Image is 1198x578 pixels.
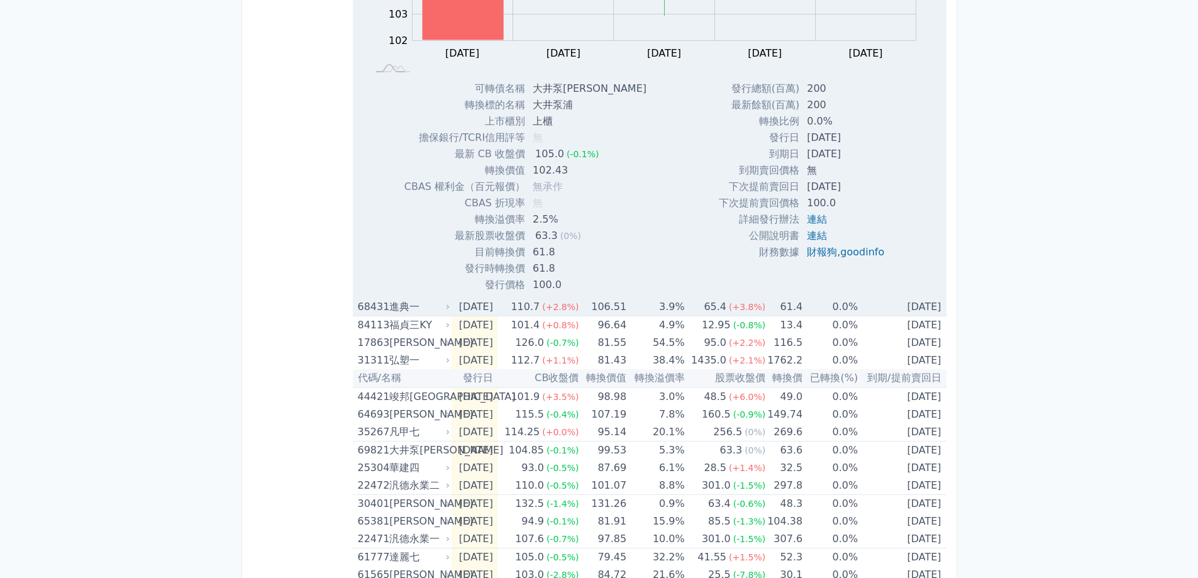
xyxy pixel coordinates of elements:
td: 102.43 [525,162,657,179]
div: 28.5 [701,459,729,477]
td: 7.8% [626,406,685,423]
span: (+0.8%) [542,320,579,330]
td: [DATE] [858,316,946,335]
td: 下次提前賣回日 [719,179,799,195]
td: 無 [799,162,894,179]
td: 307.6 [765,530,802,548]
td: [DATE] [452,459,498,477]
td: 96.64 [579,316,626,335]
td: 99.53 [579,442,626,460]
td: 發行總額(百萬) [719,81,799,97]
th: 轉換價值 [579,369,626,387]
td: 發行日 [719,130,799,146]
td: 0.0% [802,316,858,335]
td: 發行時轉換價 [404,260,525,277]
td: [DATE] [858,530,946,548]
td: [DATE] [858,548,946,567]
td: 54.5% [626,334,685,352]
td: 52.3 [765,548,802,567]
div: 105.0 [533,146,567,162]
td: 13.4 [765,316,802,335]
div: 進典一 [389,298,447,316]
td: 最新餘額(百萬) [719,97,799,113]
td: [DATE] [858,459,946,477]
span: (-0.9%) [733,409,766,420]
tspan: 103 [389,8,408,20]
td: 149.74 [765,406,802,423]
th: 轉換價 [765,369,802,387]
div: 63.4 [706,495,733,513]
td: 15.9% [626,513,685,530]
div: 汎德永業一 [389,530,447,548]
span: (+1.5%) [729,552,765,562]
td: 3.9% [626,298,685,316]
span: (+2.1%) [729,355,765,365]
td: 10.0% [626,530,685,548]
td: 2.5% [525,211,657,228]
span: (-0.5%) [546,481,579,491]
td: 1762.2 [765,352,802,369]
div: 114.25 [502,423,542,441]
div: 48.5 [701,388,729,406]
tspan: 102 [389,35,408,47]
td: [DATE] [858,387,946,406]
td: [DATE] [452,513,498,530]
td: 0.9% [626,495,685,513]
div: 301.0 [699,530,733,548]
td: [DATE] [452,352,498,369]
div: 95.0 [701,334,729,352]
span: (+3.5%) [542,392,579,402]
div: 110.7 [508,298,542,316]
span: (0%) [560,231,581,241]
td: 98.98 [579,387,626,406]
div: 1435.0 [689,352,729,369]
td: 轉換標的名稱 [404,97,525,113]
td: 發行價格 [404,277,525,293]
td: 61.8 [525,260,657,277]
div: 94.9 [519,513,546,530]
tspan: [DATE] [848,47,882,59]
td: 0.0% [802,495,858,513]
tspan: [DATE] [445,47,479,59]
td: 297.8 [765,477,802,495]
th: 已轉換(%) [802,369,858,387]
td: CBAS 權利金（百元報價） [404,179,525,195]
td: 公開說明書 [719,228,799,244]
div: 69821 [358,442,387,459]
div: 64693 [358,406,387,423]
div: [PERSON_NAME] [389,495,447,513]
td: 104.38 [765,513,802,530]
td: [DATE] [452,423,498,442]
td: 8.8% [626,477,685,495]
div: 301.0 [699,477,733,494]
div: 110.0 [513,477,546,494]
div: 汎德永業二 [389,477,447,494]
div: 22472 [358,477,387,494]
td: 38.4% [626,352,685,369]
div: 112.7 [508,352,542,369]
span: 無承作 [533,181,563,192]
td: [DATE] [858,352,946,369]
td: 95.14 [579,423,626,442]
tspan: [DATE] [647,47,681,59]
td: 131.26 [579,495,626,513]
div: 68431 [358,298,387,316]
div: 84113 [358,316,387,334]
span: (-0.1%) [546,516,579,526]
div: 達麗七 [389,548,447,566]
td: 81.91 [579,513,626,530]
span: (-0.1%) [567,149,599,159]
td: 0.0% [802,477,858,495]
span: (0%) [745,445,765,455]
div: 大井泵[PERSON_NAME] [389,442,447,459]
th: 股票收盤價 [685,369,766,387]
td: 20.1% [626,423,685,442]
div: 101.4 [508,316,542,334]
td: 0.0% [802,334,858,352]
div: 12.95 [699,316,733,334]
span: (+3.8%) [729,302,765,312]
span: (-0.7%) [546,338,579,348]
div: 弘塑一 [389,352,447,369]
td: 0.0% [799,113,894,130]
td: [DATE] [452,530,498,548]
